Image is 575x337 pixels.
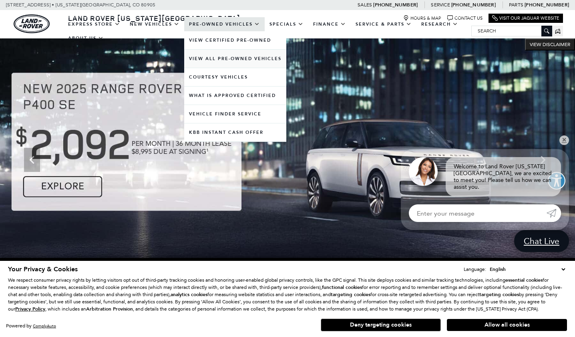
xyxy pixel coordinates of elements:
[171,291,207,298] strong: analytics cookies
[6,323,56,329] div: Powered by
[15,306,45,312] u: Privacy Policy
[63,31,109,45] a: About Us
[351,17,416,31] a: Service & Parts
[184,105,286,123] a: Vehicle Finder Service
[184,50,286,68] a: View All Pre-Owned Vehicles
[446,157,561,196] div: Welcome to Land Rover [US_STATE][GEOGRAPHIC_DATA], we are excited to meet you! Please tell us how...
[409,157,438,186] img: Agent profile photo
[184,123,286,141] a: KBB Instant Cash Offer
[492,15,559,21] a: Visit Our Jaguar Website
[24,148,40,172] div: Previous
[447,319,567,331] button: Allow all cookies
[488,265,567,273] select: Language Select
[63,17,471,45] nav: Main Navigation
[184,68,286,86] a: Courtesy Vehicles
[509,2,523,8] span: Parts
[8,276,567,313] p: We respect consumer privacy rights by letting visitors opt out of third-party tracking cookies an...
[514,230,569,252] a: Chat Live
[431,2,450,8] span: Service
[472,26,552,36] input: Search
[265,17,308,31] a: Specials
[33,323,56,329] a: ComplyAuto
[409,204,547,222] input: Enter your message
[184,87,286,105] a: What Is Approved Certified
[14,14,50,33] img: Land Rover
[525,2,569,8] a: [PHONE_NUMBER]
[8,265,78,274] span: Your Privacy & Cookies
[68,13,240,23] span: Land Rover [US_STATE][GEOGRAPHIC_DATA]
[6,2,155,8] a: [STREET_ADDRESS] • [US_STATE][GEOGRAPHIC_DATA], CO 80905
[464,267,486,272] div: Language:
[547,204,561,222] a: Submit
[63,17,125,31] a: EXPRESS STORE
[416,17,463,31] a: Research
[14,14,50,33] a: land-rover
[125,17,184,31] a: New Vehicles
[373,2,418,8] a: [PHONE_NUMBER]
[322,284,362,291] strong: functional cookies
[63,13,245,23] a: Land Rover [US_STATE][GEOGRAPHIC_DATA]
[535,148,551,172] div: Next
[530,41,570,48] span: VIEW DISCLAIMER
[331,291,370,298] strong: targeting cookies
[479,291,519,298] strong: targeting cookies
[505,277,543,283] strong: essential cookies
[321,319,441,331] button: Deny targeting cookies
[358,2,372,8] span: Sales
[86,306,133,312] strong: Arbitration Provision
[308,17,351,31] a: Finance
[451,2,496,8] a: [PHONE_NUMBER]
[184,17,265,31] a: Pre-Owned Vehicles
[403,15,441,21] a: Hours & Map
[447,15,483,21] a: Contact Us
[184,31,286,49] a: View Certified Pre-Owned
[520,236,563,246] span: Chat Live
